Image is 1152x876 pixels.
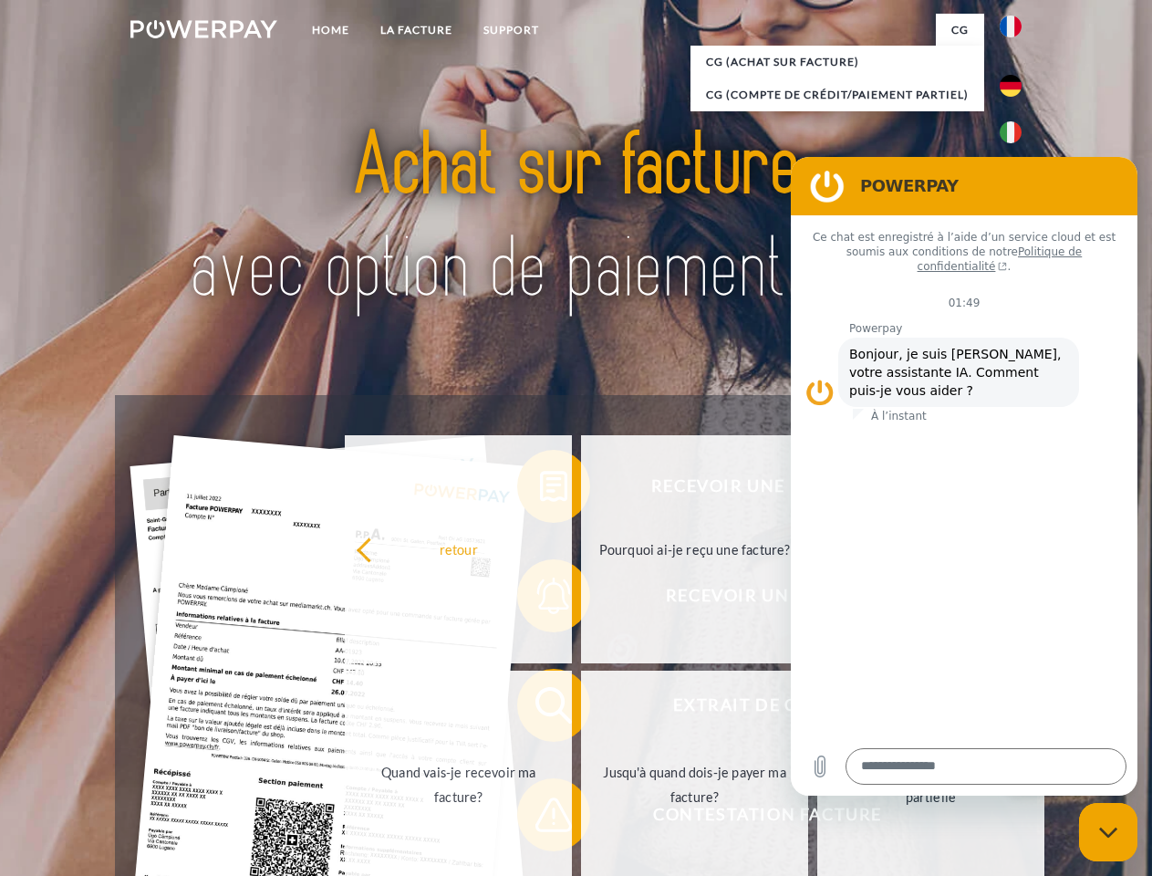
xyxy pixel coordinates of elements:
[936,14,984,47] a: CG
[1000,75,1022,97] img: de
[690,78,984,111] a: CG (Compte de crédit/paiement partiel)
[1079,803,1137,861] iframe: Bouton de lancement de la fenêtre de messagerie, conversation en cours
[592,760,797,809] div: Jusqu'à quand dois-je payer ma facture?
[690,46,984,78] a: CG (achat sur facture)
[130,20,277,38] img: logo-powerpay-white.svg
[1000,121,1022,143] img: it
[365,14,468,47] a: LA FACTURE
[174,88,978,349] img: title-powerpay_fr.svg
[1000,16,1022,37] img: fr
[791,157,1137,796] iframe: Fenêtre de messagerie
[356,760,561,809] div: Quand vais-je recevoir ma facture?
[592,537,797,561] div: Pourquoi ai-je reçu une facture?
[356,537,561,561] div: retour
[468,14,555,47] a: Support
[296,14,365,47] a: Home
